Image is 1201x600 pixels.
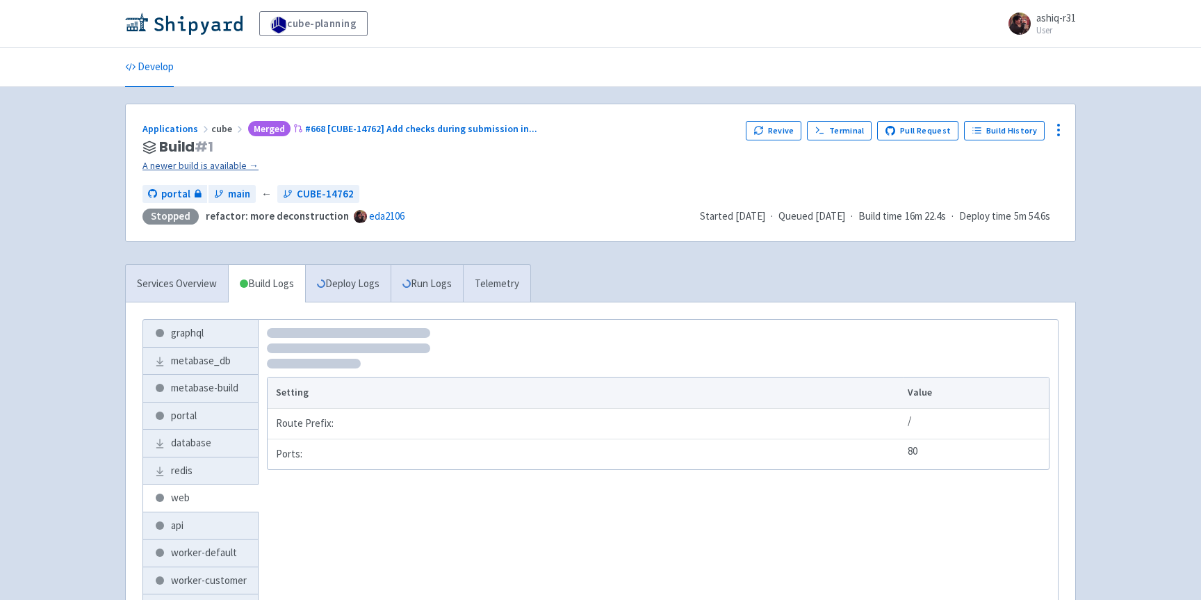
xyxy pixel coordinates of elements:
span: ashiq-r31 [1036,11,1076,24]
a: cube-planning [259,11,368,36]
a: Pull Request [877,121,958,140]
a: web [143,485,258,512]
a: CUBE-14762 [277,185,359,204]
time: [DATE] [815,209,845,222]
td: Route Prefix: [268,408,903,439]
a: main [209,185,256,204]
a: api [143,512,258,540]
div: · · · [700,209,1059,225]
span: # 1 [195,137,213,156]
a: database [143,430,258,457]
td: 80 [903,439,1049,469]
span: Deploy time [959,209,1011,225]
a: Build Logs [229,265,305,303]
img: Shipyard logo [125,13,243,35]
a: worker-customer [143,567,258,594]
span: portal [161,186,190,202]
span: Queued [778,209,845,222]
a: ashiq-r31 User [1000,13,1076,35]
span: 16m 22.4s [905,209,946,225]
a: metabase-build [143,375,258,402]
span: #668 [CUBE-14762] Add checks during submission in ... [305,122,537,135]
a: redis [143,457,258,485]
span: Started [700,209,765,222]
a: Deploy Logs [305,265,391,303]
span: Build [159,139,213,155]
a: A newer build is available → [142,158,735,174]
div: Stopped [142,209,199,225]
span: main [228,186,250,202]
a: Applications [142,122,211,135]
time: [DATE] [735,209,765,222]
a: eda2106 [369,209,405,222]
span: ← [261,186,272,202]
a: graphql [143,320,258,347]
strong: refactor: more deconstruction [206,209,349,222]
th: Setting [268,378,903,408]
th: Value [903,378,1049,408]
a: Develop [125,48,174,87]
a: worker-default [143,540,258,567]
span: 5m 54.6s [1014,209,1050,225]
a: Services Overview [126,265,228,303]
a: portal [142,185,207,204]
span: Build time [858,209,902,225]
a: Terminal [807,121,872,140]
a: Telemetry [463,265,530,303]
td: Ports: [268,439,903,469]
a: Merged#668 [CUBE-14762] Add checks during submission in... [245,122,539,135]
span: cube [211,122,245,135]
td: / [903,408,1049,439]
a: Build History [964,121,1045,140]
a: Run Logs [391,265,463,303]
span: CUBE-14762 [297,186,354,202]
small: User [1036,26,1076,35]
button: Revive [746,121,801,140]
a: metabase_db [143,348,258,375]
span: Merged [248,121,291,137]
a: portal [143,403,258,430]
